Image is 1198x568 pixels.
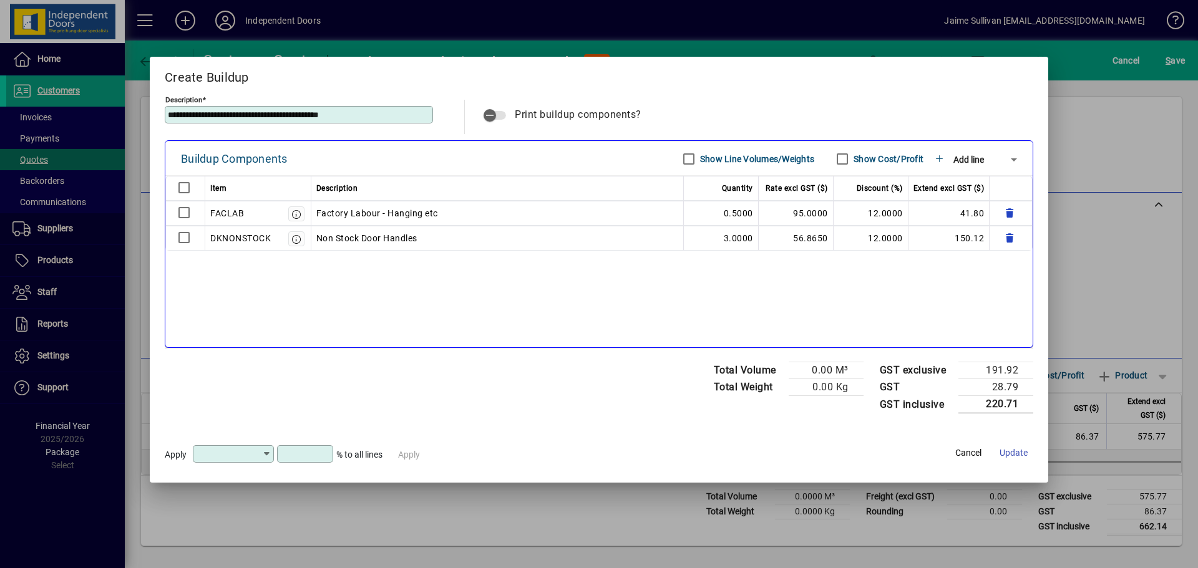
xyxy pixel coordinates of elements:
span: Discount (%) [857,181,903,196]
div: 56.8650 [764,231,828,246]
td: 0.00 M³ [789,362,864,379]
td: 150.12 [908,226,990,251]
td: 41.80 [908,201,990,226]
td: Non Stock Door Handles [311,226,684,251]
label: Show Cost/Profit [851,153,923,165]
span: Item [210,181,226,196]
td: 191.92 [958,362,1033,379]
span: Apply [165,450,187,460]
button: Cancel [948,442,988,465]
td: 0.00 Kg [789,379,864,396]
span: Extend excl GST ($) [913,181,985,196]
td: 28.79 [958,379,1033,396]
td: GST exclusive [874,362,959,379]
span: Update [1000,446,1028,460]
div: 95.0000 [764,206,828,221]
span: Rate excl GST ($) [766,181,828,196]
td: 3.0000 [684,226,759,251]
span: Add line [953,155,984,165]
td: 12.0000 [834,226,908,251]
h2: Create Buildup [150,57,1048,93]
button: Update [993,442,1033,465]
mat-label: Description [165,95,202,104]
div: DKNONSTOCK [210,231,271,246]
td: GST [874,379,959,396]
label: Show Line Volumes/Weights [698,153,814,165]
td: Total Volume [708,362,789,379]
div: Buildup Components [181,149,288,169]
span: % to all lines [336,450,382,460]
td: 0.5000 [684,201,759,226]
td: 220.71 [958,396,1033,413]
span: Description [316,181,358,196]
span: Quantity [722,181,753,196]
td: GST inclusive [874,396,959,413]
td: Total Weight [708,379,789,396]
td: Factory Labour - Hanging etc [311,201,684,226]
span: Print buildup components? [515,108,641,120]
div: FACLAB [210,206,244,221]
td: 12.0000 [834,201,908,226]
span: Cancel [955,446,981,460]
